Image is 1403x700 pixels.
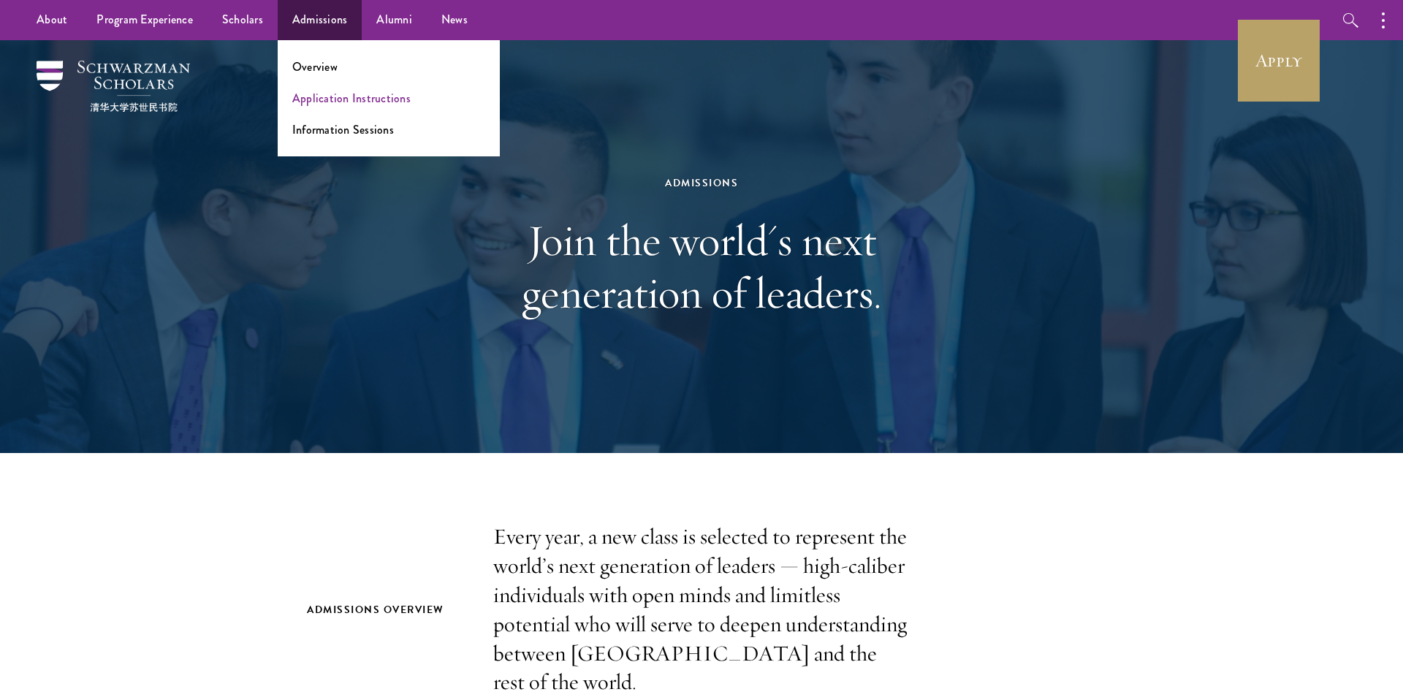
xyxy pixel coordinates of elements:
[292,58,338,75] a: Overview
[37,61,190,112] img: Schwarzman Scholars
[449,174,954,192] div: Admissions
[307,601,464,619] h2: Admissions Overview
[292,90,411,107] a: Application Instructions
[1238,20,1320,102] a: Apply
[292,121,394,138] a: Information Sessions
[449,214,954,319] h1: Join the world's next generation of leaders.
[493,522,910,697] p: Every year, a new class is selected to represent the world’s next generation of leaders — high-ca...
